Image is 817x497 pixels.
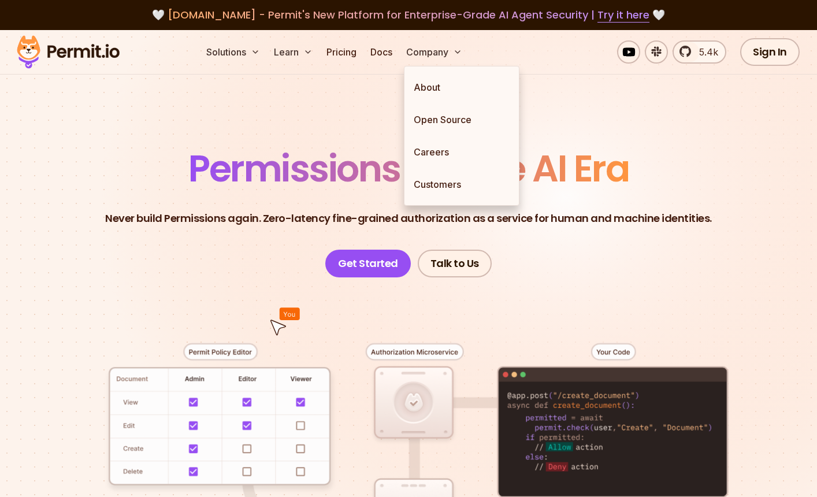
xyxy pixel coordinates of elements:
[269,40,317,64] button: Learn
[418,250,492,277] a: Talk to Us
[188,143,629,194] span: Permissions for The AI Era
[692,45,718,59] span: 5.4k
[404,71,519,103] a: About
[105,210,712,227] p: Never build Permissions again. Zero-latency fine-grained authorization as a service for human and...
[673,40,726,64] a: 5.4k
[202,40,265,64] button: Solutions
[404,168,519,201] a: Customers
[12,32,125,72] img: Permit logo
[325,250,411,277] a: Get Started
[366,40,397,64] a: Docs
[404,136,519,168] a: Careers
[168,8,649,22] span: [DOMAIN_NAME] - Permit's New Platform for Enterprise-Grade AI Agent Security |
[28,7,789,23] div: 🤍 🤍
[322,40,361,64] a: Pricing
[402,40,467,64] button: Company
[740,38,800,66] a: Sign In
[597,8,649,23] a: Try it here
[404,103,519,136] a: Open Source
